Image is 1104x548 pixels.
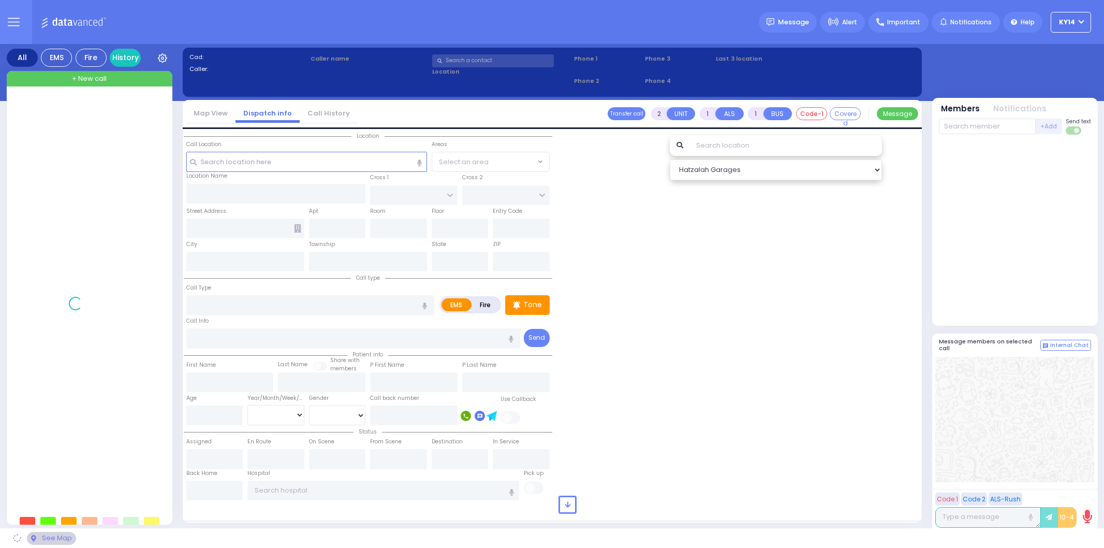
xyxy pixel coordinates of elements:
span: Message [778,17,809,27]
label: Destination [432,438,463,446]
label: Gender [309,394,329,402]
span: Alert [842,18,857,27]
label: Township [309,240,335,249]
label: From Scene [370,438,402,446]
img: comment-alt.png [1043,343,1048,349]
h5: Message members on selected call [939,338,1040,352]
div: All [7,49,38,67]
label: State [432,240,446,249]
label: P Last Name [462,361,496,369]
span: Internal Chat [1050,342,1088,349]
label: Back Home [186,469,217,478]
button: UNIT [667,107,695,120]
small: Share with [330,356,360,364]
span: Status [354,428,382,436]
label: Entry Code [493,207,522,215]
button: Transfer call [608,107,645,120]
input: Search location [689,135,881,156]
label: Call back number [370,394,419,402]
button: KY14 [1051,12,1091,33]
label: Assigned [186,438,212,446]
label: Call Location [186,140,222,149]
label: Last Name [278,360,307,369]
div: See map [27,532,76,545]
button: Code-1 [796,107,827,120]
label: EMS [441,298,472,311]
img: Logo [41,16,110,28]
button: ALS-Rush [989,493,1022,506]
span: Patient info [347,351,388,358]
div: Year/Month/Week/Day [247,394,304,402]
label: Cross 1 [370,174,389,182]
label: Areas [432,140,447,149]
label: Location [432,67,570,76]
label: Room [370,207,386,215]
a: History [110,49,141,67]
label: Call Info [186,317,209,325]
label: En Route [247,438,271,446]
label: First Name [186,361,216,369]
button: Covered [830,107,861,120]
button: Internal Chat [1040,340,1091,351]
label: Turn off text [1066,125,1082,136]
label: On Scene [309,438,334,446]
button: Code 1 [935,493,960,506]
button: Code 2 [961,493,987,506]
input: Search member [939,119,1036,134]
span: Phone 1 [574,54,641,63]
p: Tone [523,299,542,310]
label: Use Callback [501,395,536,403]
span: Select an area [439,157,489,167]
label: Location Name [186,172,227,180]
span: KY14 [1059,18,1075,27]
span: Phone 4 [645,77,712,85]
img: message.svg [767,18,774,26]
label: Caller: [189,65,307,74]
span: Location [351,132,385,140]
label: Cad: [189,53,307,62]
span: + New call [72,74,107,84]
span: Help [1021,18,1035,27]
label: Cross 2 [462,174,483,182]
button: Members [941,103,980,115]
a: Dispatch info [235,108,300,118]
a: Call History [300,108,358,118]
label: Last 3 location [716,54,815,63]
label: Hospital [247,469,270,478]
span: Phone 2 [574,77,641,85]
button: Notifications [993,103,1047,115]
label: Age [186,394,197,402]
label: Call Type [186,284,211,292]
span: Call type [351,274,385,282]
span: Phone 3 [645,54,712,63]
label: City [186,240,197,249]
button: Message [877,107,918,120]
label: In Service [493,438,519,446]
input: Search a contact [432,54,554,67]
label: Caller name [311,54,429,63]
button: BUS [763,107,792,120]
button: ALS [715,107,744,120]
input: Search hospital [247,481,519,500]
span: Other building occupants [294,224,301,233]
label: Pick up [524,469,543,478]
label: Floor [432,207,444,215]
span: Notifications [950,18,992,27]
label: ZIP [493,240,501,249]
button: Send [524,329,550,347]
div: Fire [76,49,107,67]
span: Send text [1066,118,1091,125]
a: Map View [186,108,235,118]
label: Apt [309,207,318,215]
label: P First Name [370,361,404,369]
span: members [330,365,357,372]
label: Fire [471,298,500,311]
input: Search location here [186,152,427,171]
label: Street Address [186,207,226,215]
span: Important [887,18,920,27]
div: EMS [41,49,72,67]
